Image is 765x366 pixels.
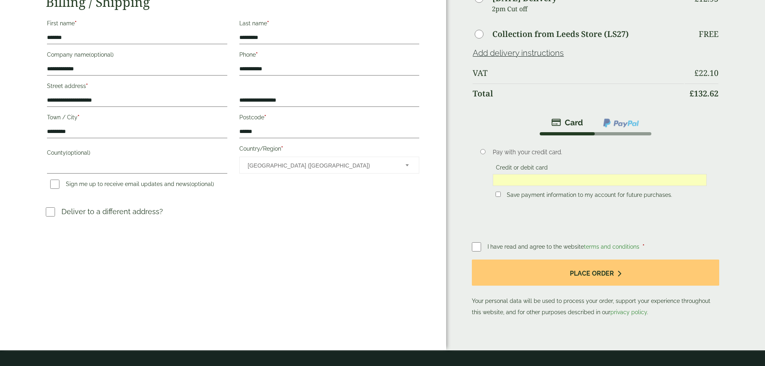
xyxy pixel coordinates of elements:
label: Save payment information to my account for future purchases. [504,192,675,200]
label: Last name [239,18,419,31]
abbr: required [78,114,80,121]
abbr: required [256,51,258,58]
span: £ [694,67,699,78]
label: County [47,147,227,161]
label: Collection from Leeds Store (LS27) [492,30,629,38]
p: 2pm Cut off [492,3,683,15]
label: Street address [47,80,227,94]
img: stripe.png [551,118,583,127]
iframe: Secure card payment input frame [495,176,704,184]
label: Postcode [239,112,419,125]
span: (optional) [89,51,114,58]
label: Country/Region [239,143,419,157]
img: ppcp-gateway.png [602,118,640,128]
label: Company name [47,49,227,63]
span: Country/Region [239,157,419,174]
abbr: required [281,145,283,152]
label: Town / City [47,112,227,125]
th: Total [473,84,683,103]
a: privacy policy [610,309,647,315]
a: terms and conditions [584,243,639,250]
bdi: 22.10 [694,67,718,78]
span: United Kingdom (UK) [248,157,395,174]
span: I have read and agree to the website [488,243,641,250]
span: (optional) [190,181,214,187]
a: Add delivery instructions [473,48,564,58]
input: Sign me up to receive email updates and news(optional) [50,180,59,189]
label: Credit or debit card [493,164,551,173]
abbr: required [75,20,77,27]
p: Free [699,29,718,39]
span: (optional) [66,149,90,156]
p: Deliver to a different address? [61,206,163,217]
button: Place order [472,260,719,286]
bdi: 132.62 [690,88,718,99]
abbr: required [264,114,266,121]
abbr: required [643,243,645,250]
p: Your personal data will be used to process your order, support your experience throughout this we... [472,260,719,318]
span: £ [690,88,694,99]
th: VAT [473,63,683,83]
label: Phone [239,49,419,63]
abbr: required [86,83,88,89]
label: Sign me up to receive email updates and news [47,181,217,190]
p: Pay with your credit card. [493,148,707,157]
abbr: required [267,20,269,27]
label: First name [47,18,227,31]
